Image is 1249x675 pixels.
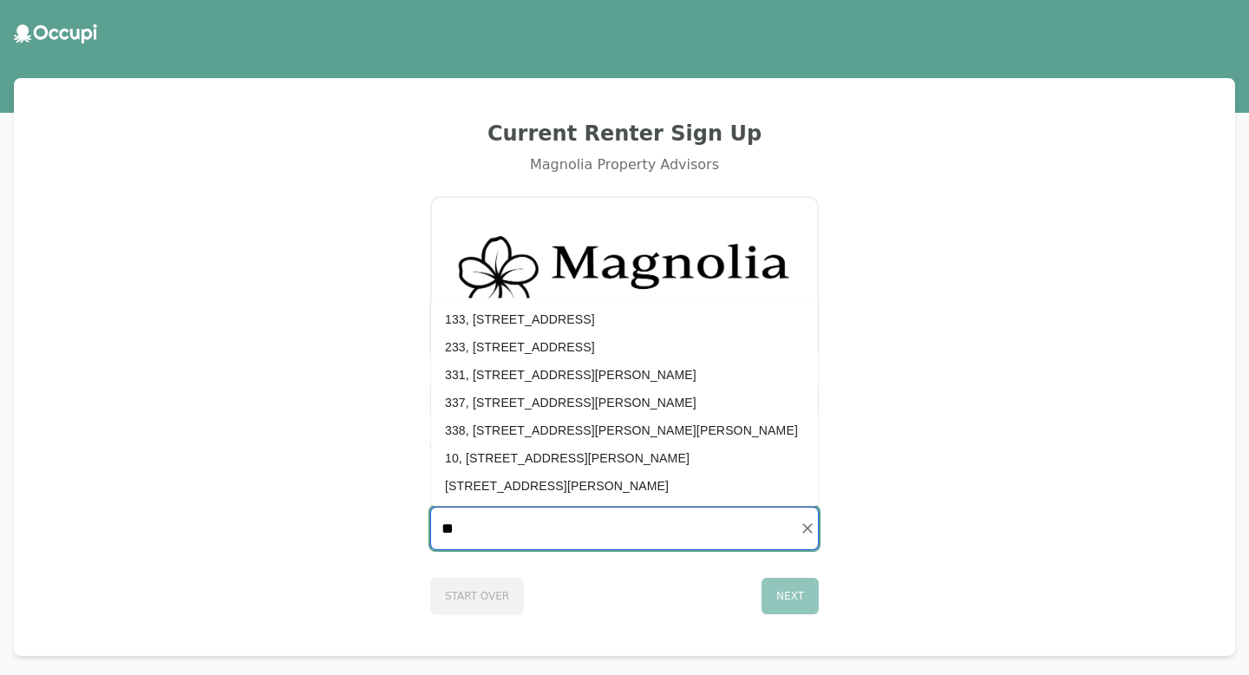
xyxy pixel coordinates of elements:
[431,416,818,444] li: 338, [STREET_ADDRESS][PERSON_NAME][PERSON_NAME]
[431,361,818,389] li: 331, [STREET_ADDRESS][PERSON_NAME]
[453,219,796,336] img: Magnolia Property Advisors
[431,333,818,361] li: 233, [STREET_ADDRESS]
[35,154,1214,175] div: Magnolia Property Advisors
[35,120,1214,147] h2: Current Renter Sign Up
[430,441,819,465] h4: What is your rental address?
[795,516,820,541] button: Clear
[431,508,818,549] input: Start typing...
[430,469,819,486] p: Enter the address listed on your lease.
[431,472,818,500] li: [STREET_ADDRESS][PERSON_NAME]
[431,444,818,472] li: 10, [STREET_ADDRESS][PERSON_NAME]
[431,389,818,416] li: 337, [STREET_ADDRESS][PERSON_NAME]
[431,305,818,333] li: 133, [STREET_ADDRESS]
